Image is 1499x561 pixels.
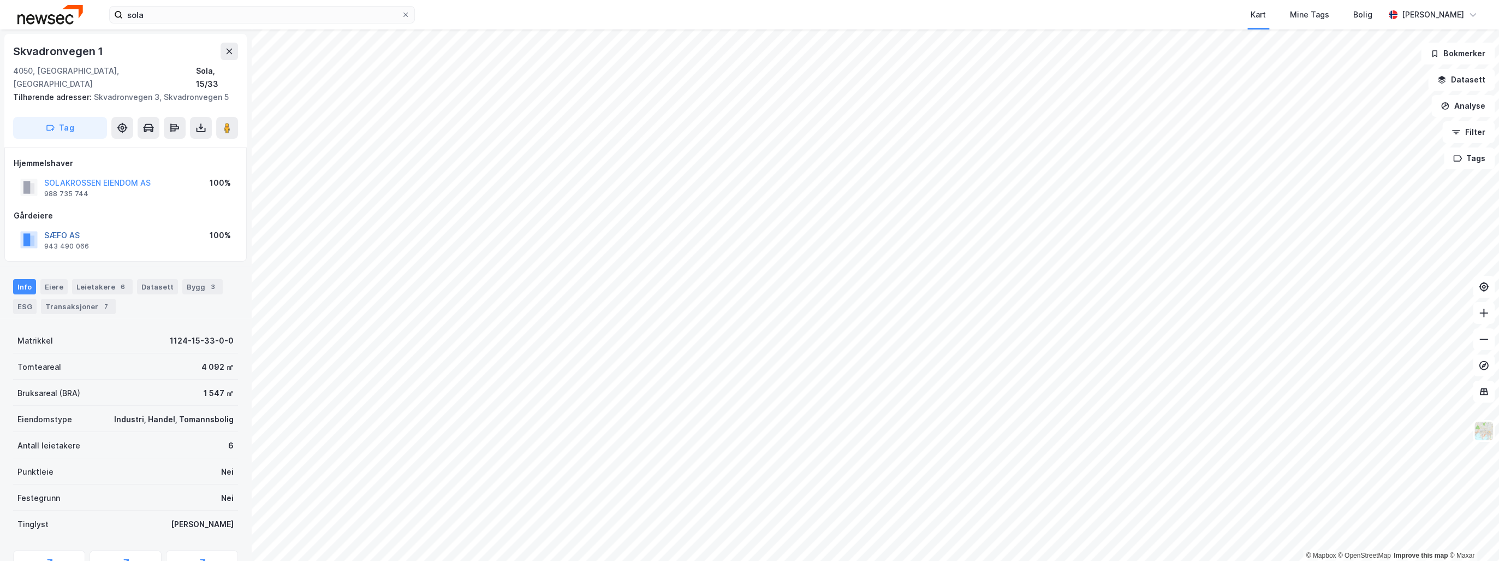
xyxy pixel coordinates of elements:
div: Bruksareal (BRA) [17,387,80,400]
div: Eiendomstype [17,413,72,426]
button: Analyse [1431,95,1495,117]
button: Filter [1442,121,1495,143]
img: newsec-logo.f6e21ccffca1b3a03d2d.png [17,5,83,24]
div: Industri, Handel, Tomannsbolig [114,413,234,426]
div: Gårdeiere [14,209,237,222]
div: 6 [117,281,128,292]
img: Z [1473,421,1494,441]
div: Kontrollprogram for chat [1444,509,1499,561]
div: Punktleie [17,465,53,479]
div: Hjemmelshaver [14,157,237,170]
div: Bygg [182,279,223,294]
div: Kart [1251,8,1266,21]
div: Sola, 15/33 [196,64,238,91]
input: Søk på adresse, matrikkel, gårdeiere, leietakere eller personer [123,7,401,23]
div: 3 [207,281,218,292]
div: Tinglyst [17,518,49,531]
div: 6 [228,439,234,452]
div: 4 092 ㎡ [201,361,234,374]
div: 100% [210,176,231,190]
div: [PERSON_NAME] [1402,8,1464,21]
div: 4050, [GEOGRAPHIC_DATA], [GEOGRAPHIC_DATA] [13,64,196,91]
div: Bolig [1353,8,1372,21]
iframe: Chat Widget [1444,509,1499,561]
div: 1124-15-33-0-0 [170,334,234,347]
button: Tag [13,117,107,139]
div: Info [13,279,36,294]
div: 1 547 ㎡ [204,387,234,400]
div: 943 490 066 [44,242,89,251]
div: Nei [221,465,234,479]
div: Transaksjoner [41,299,116,314]
button: Datasett [1428,69,1495,91]
div: Matrikkel [17,334,53,347]
div: Mine Tags [1290,8,1329,21]
div: Antall leietakere [17,439,80,452]
div: ESG [13,299,37,314]
div: 7 [100,301,111,312]
div: Leietakere [72,279,133,294]
div: Tomteareal [17,361,61,374]
div: 100% [210,229,231,242]
button: Bokmerker [1421,43,1495,64]
div: Festegrunn [17,492,60,505]
div: [PERSON_NAME] [171,518,234,531]
a: Improve this map [1394,552,1448,559]
span: Tilhørende adresser: [13,92,94,102]
div: 988 735 744 [44,190,88,198]
div: Skvadronvegen 1 [13,43,105,60]
a: Mapbox [1306,552,1336,559]
div: Nei [221,492,234,505]
a: OpenStreetMap [1338,552,1391,559]
div: Eiere [40,279,68,294]
div: Skvadronvegen 3, Skvadronvegen 5 [13,91,229,104]
button: Tags [1444,147,1495,169]
div: Datasett [137,279,178,294]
